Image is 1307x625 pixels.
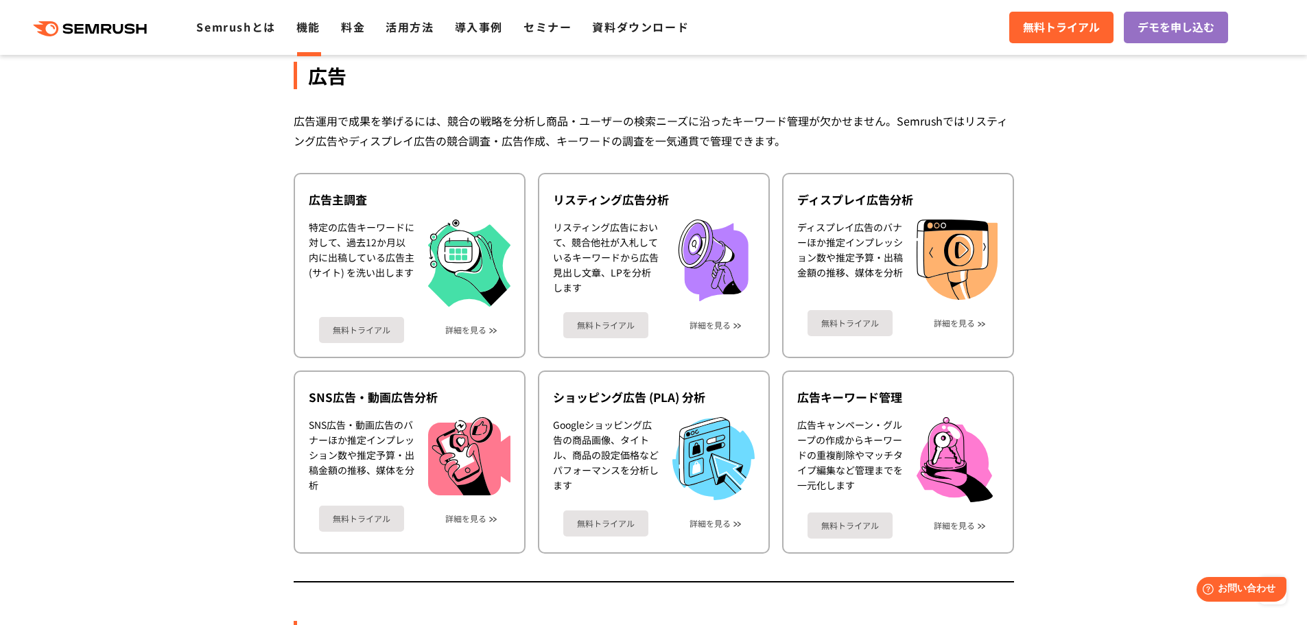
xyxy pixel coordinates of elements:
span: デモを申し込む [1138,19,1214,36]
iframe: Help widget launcher [1185,571,1292,610]
div: Googleショッピング広告の商品画像、タイトル、商品の設定価格などパフォーマンスを分析します [553,417,659,500]
img: ディスプレイ広告分析 [917,220,998,300]
img: 広告主調査 [428,220,510,307]
div: SNS広告・動画広告分析 [309,389,510,405]
div: 特定の広告キーワードに対して、過去12か月以内に出稿している広告主 (サイト) を洗い出します [309,220,414,307]
a: 詳細を見る [934,521,975,530]
img: リスティング広告分析 [672,220,755,302]
div: ショッピング広告 (PLA) 分析 [553,389,755,405]
a: Semrushとは [196,19,275,35]
img: ショッピング広告 (PLA) 分析 [672,417,755,500]
div: ディスプレイ広告分析 [797,191,999,208]
div: SNS広告・動画広告のバナーほか推定インプレッション数や推定予算・出稿金額の推移、媒体を分析 [309,417,414,495]
div: リスティング広告分析 [553,191,755,208]
a: デモを申し込む [1124,12,1228,43]
a: 詳細を見る [690,320,731,330]
a: 詳細を見る [445,325,486,335]
a: 詳細を見る [934,318,975,328]
a: 資料ダウンロード [592,19,689,35]
div: ディスプレイ広告のバナーほか推定インプレッション数や推定予算・出稿金額の推移、媒体を分析 [797,220,903,300]
a: 活用方法 [386,19,434,35]
div: 広告運用で成果を挙げるには、競合の戦略を分析し商品・ユーザーの検索ニーズに沿ったキーワード管理が欠かせません。Semrushではリスティング広告やディスプレイ広告の競合調査・広告作成、キーワード... [294,111,1014,151]
a: 無料トライアル [808,512,893,539]
img: 広告キーワード管理 [917,417,993,503]
div: 広告主調査 [309,191,510,208]
a: セミナー [523,19,572,35]
a: 無料トライアル [563,312,648,338]
a: 料金 [341,19,365,35]
div: 広告 [294,62,1014,89]
div: 広告キーワード管理 [797,389,999,405]
img: SNS広告・動画広告分析 [428,417,510,495]
div: リスティング広告において、競合他社が入札しているキーワードから広告見出し文章、LPを分析します [553,220,659,302]
a: 無料トライアル [319,506,404,532]
a: 機能 [296,19,320,35]
a: 無料トライアル [1009,12,1114,43]
div: 広告キャンペーン・グループの作成からキーワードの重複削除やマッチタイプ編集など管理までを一元化します [797,417,903,503]
a: 無料トライアル [808,310,893,336]
a: 詳細を見る [690,519,731,528]
a: 無料トライアル [319,317,404,343]
a: 導入事例 [455,19,503,35]
span: 無料トライアル [1023,19,1100,36]
a: 詳細を見る [445,514,486,523]
a: 無料トライアル [563,510,648,536]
